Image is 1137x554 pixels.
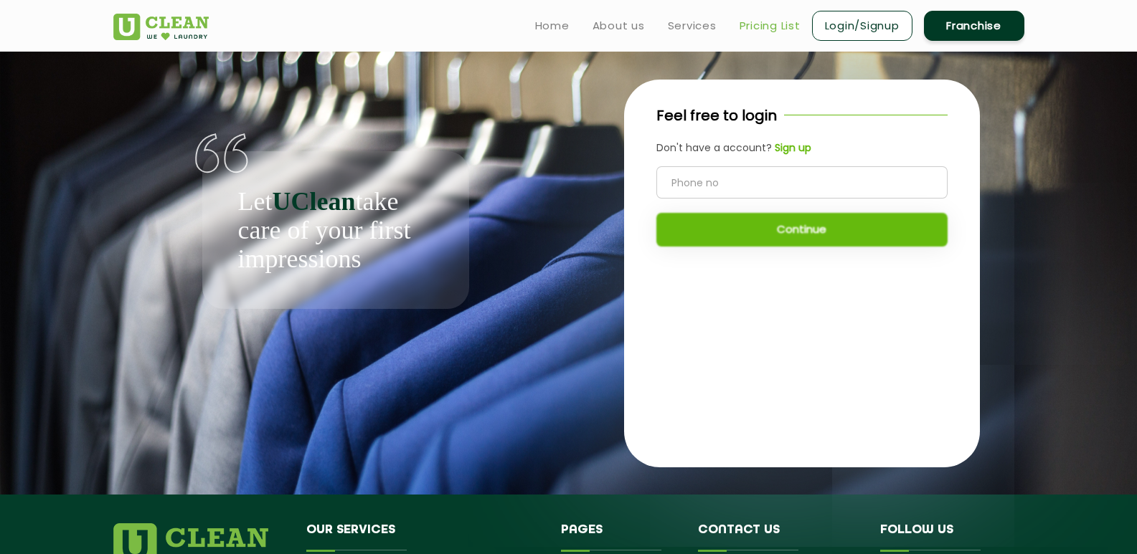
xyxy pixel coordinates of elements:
[668,17,717,34] a: Services
[656,166,948,199] input: Phone no
[656,105,777,126] p: Feel free to login
[272,187,355,216] b: UClean
[238,187,433,273] p: Let take care of your first impressions
[535,17,570,34] a: Home
[593,17,645,34] a: About us
[698,523,859,550] h4: Contact us
[195,133,249,173] img: quote-img
[880,523,1006,550] h4: Follow us
[656,140,772,155] span: Don't have a account?
[812,11,912,41] a: Login/Signup
[772,140,811,156] a: Sign up
[740,17,801,34] a: Pricing List
[561,523,676,550] h4: Pages
[924,11,1024,41] a: Franchise
[306,523,540,550] h4: Our Services
[113,14,209,40] img: UClean Laundry and Dry Cleaning
[775,140,811,155] b: Sign up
